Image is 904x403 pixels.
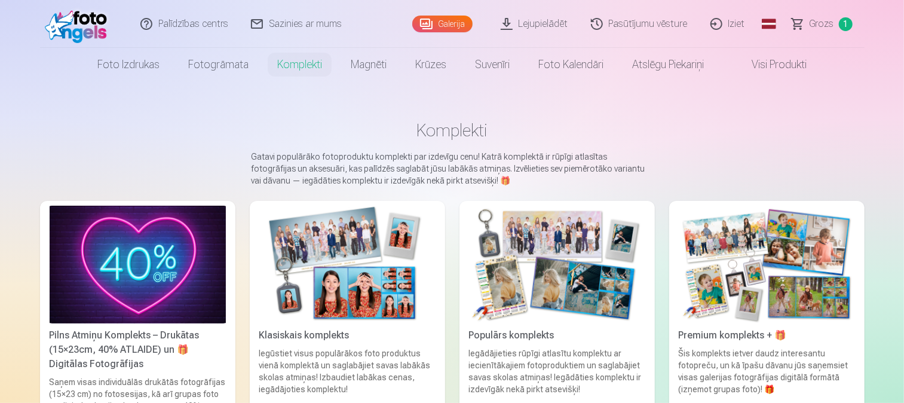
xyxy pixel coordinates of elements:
a: Komplekti [263,48,336,81]
img: Klasiskais komplekts [259,206,436,323]
div: Pilns Atmiņu Komplekts – Drukātas (15×23cm, 40% ATLAIDE) un 🎁 Digitālas Fotogrāfijas [45,328,231,371]
a: Foto kalendāri [524,48,618,81]
a: Fotogrāmata [174,48,263,81]
div: Klasiskais komplekts [255,328,440,343]
a: Visi produkti [718,48,821,81]
a: Krūzes [401,48,461,81]
h1: Komplekti [50,120,855,141]
p: Gatavi populārāko fotoproduktu komplekti par izdevīgu cenu! Katrā komplektā ir rūpīgi atlasītas f... [252,151,653,187]
span: 1 [839,17,853,31]
div: Premium komplekts + 🎁 [674,328,860,343]
div: Populārs komplekts [464,328,650,343]
div: Iegādājieties rūpīgi atlasītu komplektu ar iecienītākajiem fotoproduktiem un saglabājiet savas sk... [464,347,650,395]
a: Suvenīri [461,48,524,81]
a: Foto izdrukas [83,48,174,81]
div: Šis komplekts ietver daudz interesantu fotopreču, un kā īpašu dāvanu jūs saņemsiet visas galerija... [674,347,860,395]
img: /fa1 [45,5,114,43]
img: Pilns Atmiņu Komplekts – Drukātas (15×23cm, 40% ATLAIDE) un 🎁 Digitālas Fotogrāfijas [50,206,226,323]
img: Populārs komplekts [469,206,645,323]
a: Galerija [412,16,473,32]
a: Atslēgu piekariņi [618,48,718,81]
a: Magnēti [336,48,401,81]
span: Grozs [810,17,834,31]
img: Premium komplekts + 🎁 [679,206,855,323]
div: Iegūstiet visus populārākos foto produktus vienā komplektā un saglabājiet savas labākās skolas at... [255,347,440,395]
